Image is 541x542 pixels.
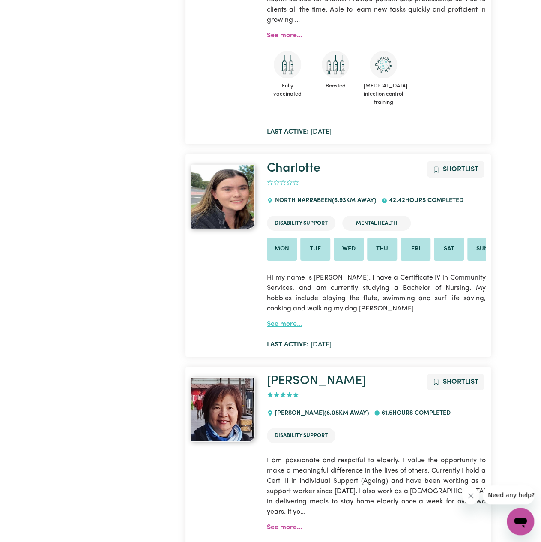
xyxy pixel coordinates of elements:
[191,377,255,442] img: View Freda's profile
[401,238,430,261] li: Available on Fri
[267,321,302,328] a: See more...
[191,165,255,229] img: View Charlotte's profile
[427,161,484,178] button: Add to shortlist
[267,129,332,135] span: [DATE]
[191,377,257,442] a: Freda
[267,268,486,319] p: Hi my name is [PERSON_NAME]. I have a Certificate IV in Community Services, and am currently stud...
[267,341,332,348] span: [DATE]
[300,238,330,261] li: Available on Tue
[267,238,297,261] li: Available on Mon
[5,6,52,13] span: Need any help?
[370,51,397,78] img: CS Academy: COVID-19 Infection Control Training course completed
[267,162,320,175] a: Charlotte
[443,166,478,173] span: Shortlist
[462,487,479,504] iframe: Close message
[507,508,534,535] iframe: Button to launch messaging window
[267,32,302,39] a: See more...
[267,450,486,522] p: I am passionate and respctful to elderly. I value the opportunity to make a meaningful difference...
[267,375,366,387] a: [PERSON_NAME]
[434,238,464,261] li: Available on Sat
[332,197,376,204] span: ( 6.93 km away)
[274,51,301,78] img: Care and support worker has received 2 doses of COVID-19 vaccine
[483,485,534,504] iframe: Message from company
[267,216,335,231] li: Disability Support
[267,402,374,425] div: [PERSON_NAME]
[324,410,369,416] span: ( 8.05 km away)
[191,165,257,229] a: Charlotte
[267,189,381,212] div: NORTH NARRABEEN
[267,129,309,135] b: Last active:
[381,189,469,212] div: 42.42 hours completed
[315,78,356,93] span: Boosted
[267,78,308,102] span: Fully vaccinated
[322,51,349,78] img: Care and support worker has received booster dose of COVID-19 vaccination
[342,216,411,231] li: Mental Health
[374,402,456,425] div: 61.5 hours completed
[267,178,299,188] div: add rating by typing an integer from 0 to 5 or pressing arrow keys
[267,524,302,531] a: See more...
[363,78,404,110] span: [MEDICAL_DATA] infection control training
[267,428,335,443] li: Disability Support
[267,341,309,348] b: Last active:
[443,379,478,385] span: Shortlist
[267,390,299,400] div: add rating by typing an integer from 0 to 5 or pressing arrow keys
[427,374,484,390] button: Add to shortlist
[467,238,497,261] li: Available on Sun
[367,238,397,261] li: Available on Thu
[334,238,364,261] li: Available on Wed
